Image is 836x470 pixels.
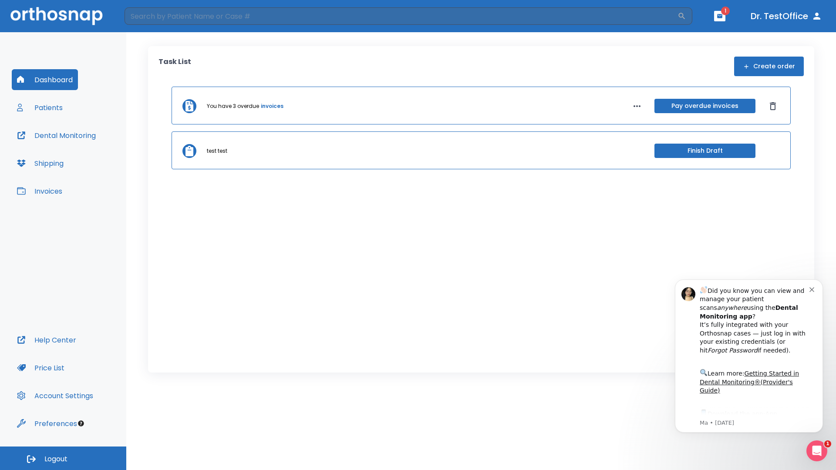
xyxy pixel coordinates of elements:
[766,99,780,113] button: Dismiss
[12,153,69,174] button: Shipping
[721,7,730,15] span: 1
[77,420,85,427] div: Tooltip anchor
[654,99,755,113] button: Pay overdue invoices
[806,440,827,461] iframe: Intercom live chat
[12,357,70,378] button: Price List
[261,102,283,110] a: invoices
[207,102,259,110] p: You have 3 overdue
[207,147,227,155] p: test test
[158,57,191,76] p: Task List
[12,413,82,434] button: Preferences
[747,8,826,24] button: Dr. TestOffice
[12,97,68,118] button: Patients
[12,69,78,90] button: Dashboard
[12,329,81,350] button: Help Center
[12,125,101,146] button: Dental Monitoring
[44,454,67,464] span: Logout
[824,440,831,447] span: 1
[12,385,98,406] button: Account Settings
[734,57,804,76] button: Create order
[125,7,678,25] input: Search by Patient Name or Case #
[10,7,103,25] img: Orthosnap
[12,181,67,201] button: Invoices
[662,269,836,466] iframe: Intercom notifications message
[654,144,755,158] button: Finish Draft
